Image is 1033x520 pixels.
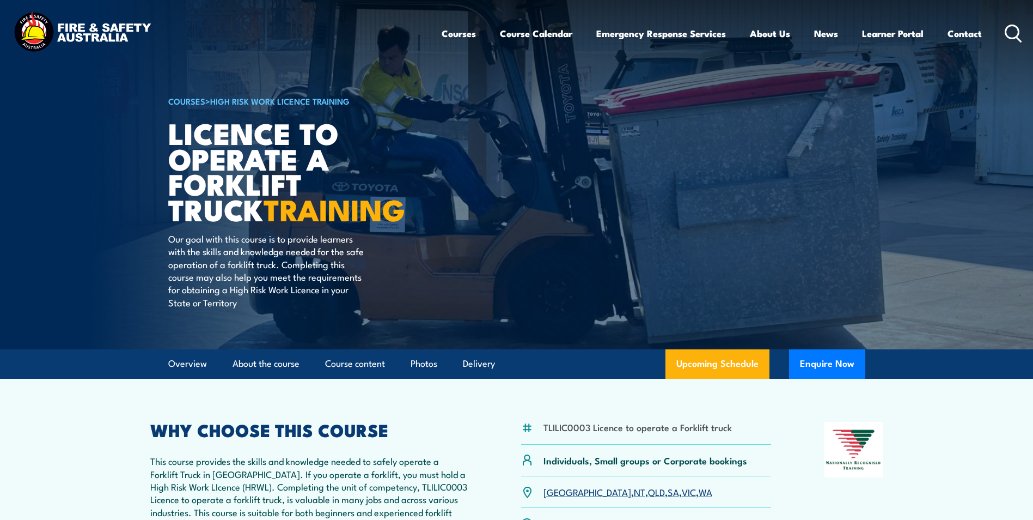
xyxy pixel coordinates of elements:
[862,19,924,48] a: Learner Portal
[264,186,405,231] strong: TRAINING
[411,349,437,378] a: Photos
[668,485,679,498] a: SA
[543,421,732,433] li: TLILIC0003 Licence to operate a Forklift truck
[665,349,769,379] a: Upcoming Schedule
[750,19,790,48] a: About Us
[233,349,299,378] a: About the course
[168,232,367,309] p: Our goal with this course is to provide learners with the skills and knowledge needed for the saf...
[168,95,205,107] a: COURSES
[168,94,437,107] h6: >
[168,349,207,378] a: Overview
[442,19,476,48] a: Courses
[463,349,495,378] a: Delivery
[210,95,350,107] a: High Risk Work Licence Training
[168,120,437,222] h1: Licence to operate a forklift truck
[150,422,468,437] h2: WHY CHOOSE THIS COURSE
[500,19,572,48] a: Course Calendar
[543,486,712,498] p: , , , , ,
[682,485,696,498] a: VIC
[325,349,385,378] a: Course content
[699,485,712,498] a: WA
[648,485,665,498] a: QLD
[543,454,747,467] p: Individuals, Small groups or Corporate bookings
[948,19,982,48] a: Contact
[789,349,865,379] button: Enquire Now
[596,19,726,48] a: Emergency Response Services
[634,485,645,498] a: NT
[814,19,838,48] a: News
[824,422,883,477] img: Nationally Recognised Training logo.
[543,485,631,498] a: [GEOGRAPHIC_DATA]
